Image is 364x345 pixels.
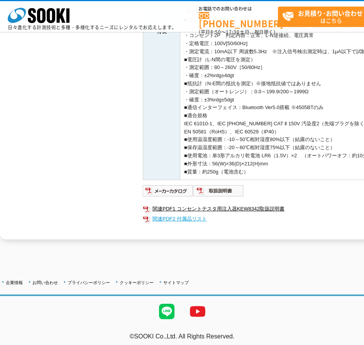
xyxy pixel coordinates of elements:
img: YouTube [182,296,213,327]
p: 日々進化する計測技術と多種・多様化するニーズにレンタルでお応えします。 [8,25,177,30]
span: 17:30 [226,29,240,35]
span: 8:50 [210,29,221,35]
img: 取扱説明書 [193,185,244,197]
img: LINE [151,296,182,327]
a: サイトマップ [163,280,189,285]
a: [PHONE_NUMBER] [199,12,278,28]
span: お電話でのお問い合わせは [199,7,278,11]
a: メーカーカタログ [143,190,193,196]
a: 取扱説明書 [193,190,244,196]
strong: お見積り･お問い合わせ [298,8,363,18]
span: (平日 ～ 土日、祝日除く) [199,29,275,35]
a: お問い合わせ [32,280,58,285]
img: メーカーカタログ [143,185,193,197]
a: 企業情報 [6,280,23,285]
a: クッキーポリシー [120,280,154,285]
a: プライバシーポリシー [68,280,110,285]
